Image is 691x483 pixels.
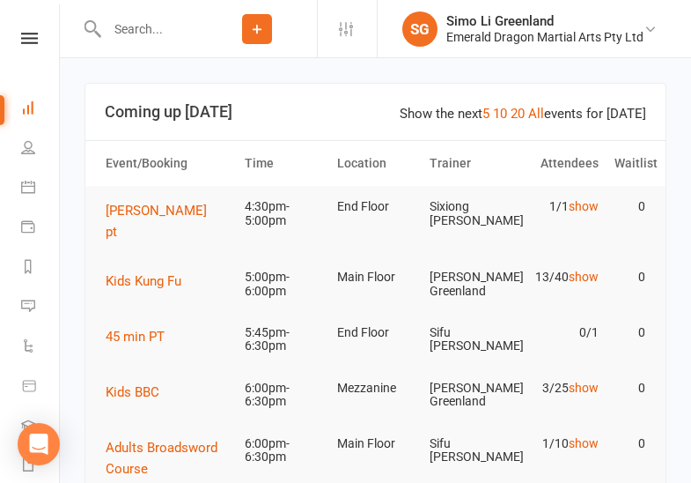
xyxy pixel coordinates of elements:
th: Trainer [422,141,514,186]
td: [PERSON_NAME] Greenland [422,368,514,423]
th: Time [237,141,329,186]
a: 20 [511,106,525,122]
span: Kids Kung Fu [106,273,181,289]
input: Search... [101,17,197,41]
td: 0 [606,186,653,227]
td: 1/10 [514,423,606,464]
td: 6:00pm-6:30pm [237,423,329,479]
a: Reports [21,249,61,288]
td: 1/1 [514,186,606,227]
td: End Floor [329,312,422,353]
a: Product Sales [21,368,61,407]
a: show [569,381,599,395]
a: show [569,436,599,450]
button: [PERSON_NAME] pt [106,200,229,242]
td: 0 [606,423,653,464]
td: 6:00pm-6:30pm [237,368,329,423]
td: 4:30pm-5:00pm [237,186,329,241]
td: 5:00pm-6:00pm [237,256,329,312]
td: [PERSON_NAME] Greenland [422,256,514,312]
td: Main Floor [329,256,422,298]
a: Dashboard [21,90,61,130]
td: 0 [606,368,653,409]
a: All [528,106,544,122]
div: Simo Li Greenland [446,13,643,29]
span: Kids BBC [106,384,159,400]
td: 3/25 [514,368,606,409]
button: Kids Kung Fu [106,271,194,292]
td: 0 [606,256,653,298]
th: Attendees [514,141,606,186]
th: Waitlist [606,141,653,186]
span: 45 min PT [106,329,165,345]
div: Emerald Dragon Martial Arts Pty Ltd [446,29,643,45]
h3: Coming up [DATE] [105,103,646,121]
a: show [569,270,599,284]
button: Kids BBC [106,382,172,403]
td: 0 [606,312,653,353]
span: [PERSON_NAME] pt [106,203,207,240]
td: 5:45pm-6:30pm [237,312,329,368]
td: Sifu [PERSON_NAME] [422,423,514,479]
td: Sifu [PERSON_NAME] [422,312,514,368]
td: Sixiong [PERSON_NAME] [422,186,514,241]
td: 13/40 [514,256,606,298]
button: 45 min PT [106,326,177,347]
span: Adults Broadsword Course [106,440,217,477]
a: 5 [482,106,489,122]
a: Calendar [21,169,61,209]
div: Open Intercom Messenger [18,423,60,465]
td: End Floor [329,186,422,227]
td: 0/1 [514,312,606,353]
th: Event/Booking [98,141,237,186]
a: 10 [493,106,507,122]
a: People [21,130,61,169]
button: Adults Broadsword Course [106,437,229,479]
td: Main Floor [329,423,422,464]
div: SG [402,11,437,47]
div: Show the next events for [DATE] [400,103,646,124]
a: show [569,199,599,213]
th: Location [329,141,422,186]
a: Payments [21,209,61,249]
td: Mezzanine [329,368,422,409]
